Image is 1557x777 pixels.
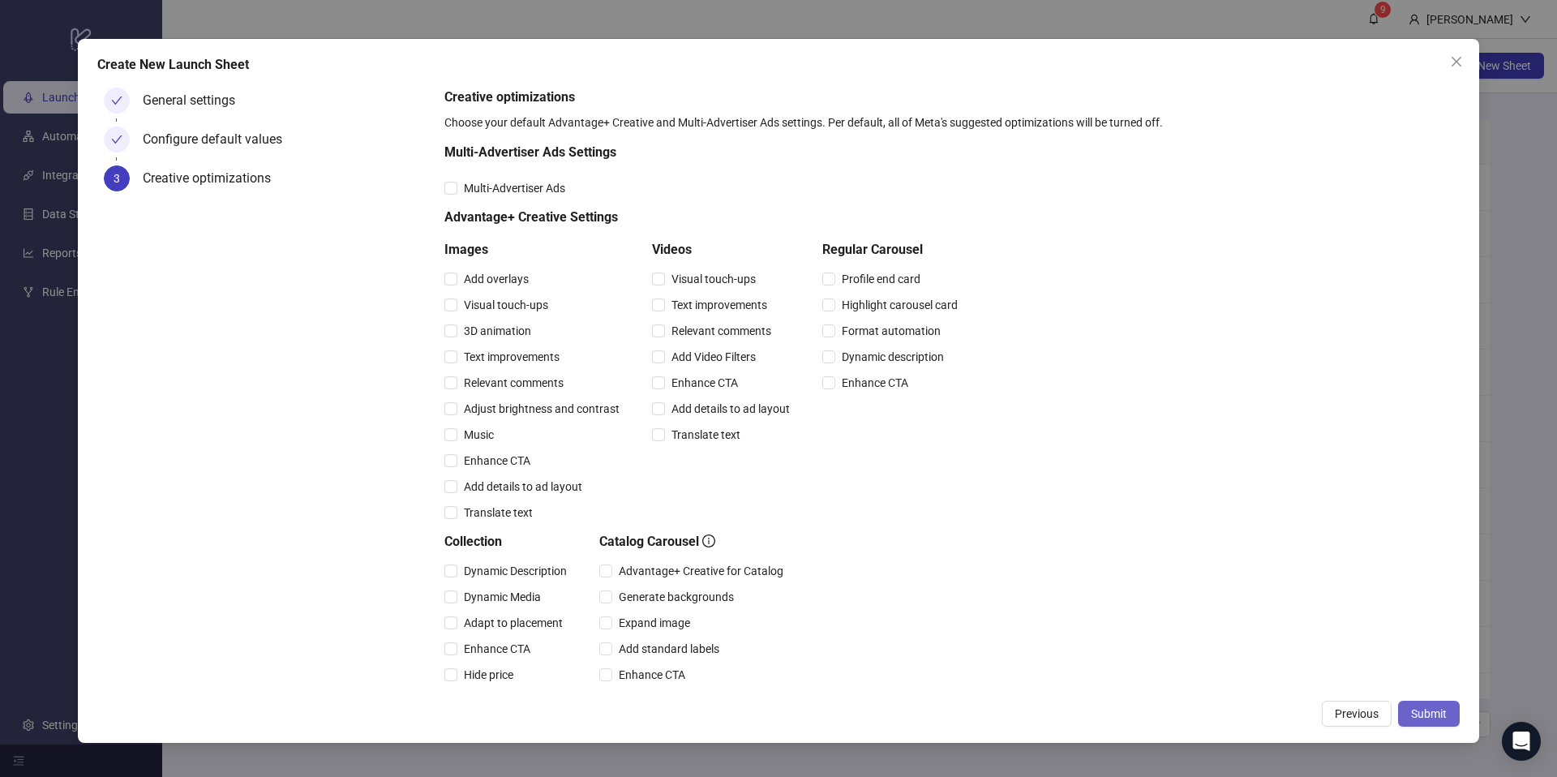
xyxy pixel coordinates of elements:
[1443,49,1469,75] button: Close
[457,296,555,314] span: Visual touch-ups
[612,614,697,632] span: Expand image
[599,532,790,552] h5: Catalog Carousel
[457,666,520,684] span: Hide price
[835,348,950,366] span: Dynamic description
[835,296,964,314] span: Highlight carousel card
[665,374,744,392] span: Enhance CTA
[457,588,547,606] span: Dynamic Media
[457,452,537,470] span: Enhance CTA
[457,270,535,288] span: Add overlays
[835,322,947,340] span: Format automation
[612,640,726,658] span: Add standard labels
[822,240,964,260] h5: Regular Carousel
[457,614,569,632] span: Adapt to placement
[835,374,915,392] span: Enhance CTA
[114,172,120,185] span: 3
[612,562,790,580] span: Advantage+ Creative for Catalog
[143,127,295,152] div: Configure default values
[1398,701,1460,727] button: Submit
[665,426,747,444] span: Translate text
[665,296,774,314] span: Text improvements
[444,532,573,552] h5: Collection
[665,400,796,418] span: Add details to ad layout
[143,88,248,114] div: General settings
[665,270,762,288] span: Visual touch-ups
[457,400,626,418] span: Adjust brightness and contrast
[444,240,626,260] h5: Images
[457,504,539,522] span: Translate text
[1411,707,1447,720] span: Submit
[97,55,1460,75] div: Create New Launch Sheet
[665,348,762,366] span: Add Video Filters
[457,374,570,392] span: Relevant comments
[1502,722,1541,761] div: Open Intercom Messenger
[1450,55,1463,68] span: close
[835,270,927,288] span: Profile end card
[1335,707,1379,720] span: Previous
[665,322,778,340] span: Relevant comments
[457,562,573,580] span: Dynamic Description
[457,640,537,658] span: Enhance CTA
[1322,701,1392,727] button: Previous
[444,143,964,162] h5: Multi-Advertiser Ads Settings
[702,534,715,547] span: info-circle
[457,322,538,340] span: 3D animation
[444,114,1453,131] div: Choose your default Advantage+ Creative and Multi-Advertiser Ads settings. Per default, all of Me...
[457,179,572,197] span: Multi-Advertiser Ads
[612,588,740,606] span: Generate backgrounds
[444,208,964,227] h5: Advantage+ Creative Settings
[652,240,796,260] h5: Videos
[111,95,122,106] span: check
[612,666,692,684] span: Enhance CTA
[457,348,566,366] span: Text improvements
[111,134,122,145] span: check
[457,426,500,444] span: Music
[143,165,284,191] div: Creative optimizations
[444,88,1453,107] h5: Creative optimizations
[457,478,589,496] span: Add details to ad layout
